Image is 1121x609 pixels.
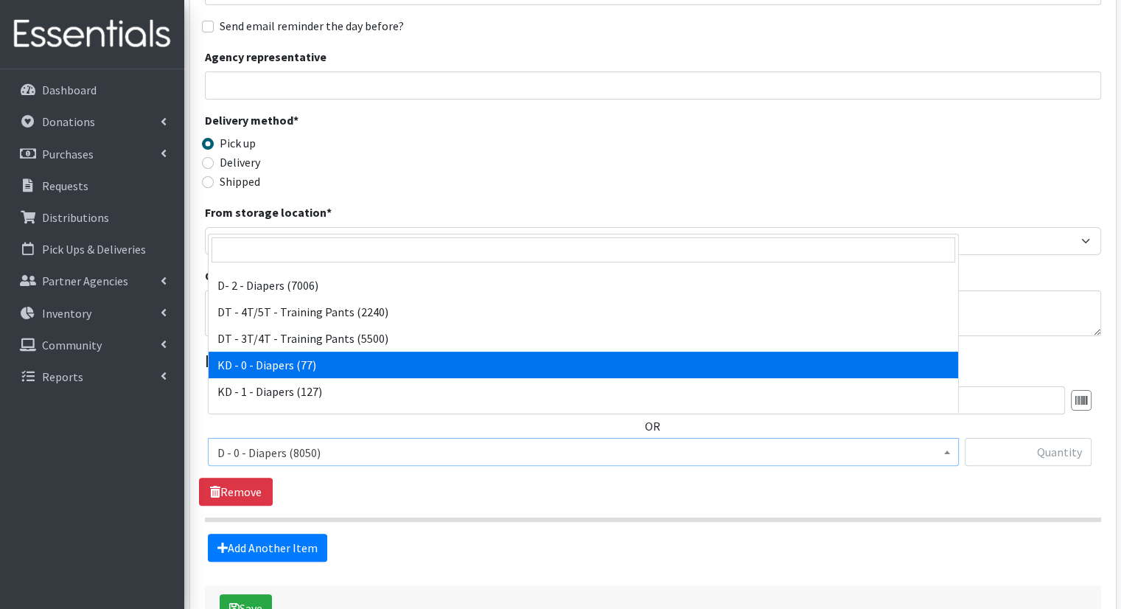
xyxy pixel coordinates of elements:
[42,242,146,257] p: Pick Ups & Deliveries
[208,438,959,466] span: D - 0 - Diapers (8050)
[42,83,97,97] p: Dashboard
[6,299,178,328] a: Inventory
[6,266,178,296] a: Partner Agencies
[199,478,273,506] a: Remove
[209,378,958,405] li: KD - 1 - Diapers (127)
[205,203,332,221] label: From storage location
[6,362,178,391] a: Reports
[6,10,178,59] img: HumanEssentials
[6,203,178,232] a: Distributions
[6,171,178,201] a: Requests
[220,173,260,190] label: Shipped
[209,352,958,378] li: KD - 0 - Diapers (77)
[293,113,298,128] abbr: required
[220,153,260,171] label: Delivery
[209,405,958,431] li: KD - 2 - Diapers (103)
[205,348,1101,375] legend: Items in this distribution
[42,210,109,225] p: Distributions
[208,534,327,562] a: Add Another Item
[42,369,83,384] p: Reports
[6,107,178,136] a: Donations
[42,274,128,288] p: Partner Agencies
[209,299,958,325] li: DT - 4T/5T - Training Pants (2240)
[645,417,660,435] label: OR
[6,139,178,169] a: Purchases
[42,178,88,193] p: Requests
[220,134,256,152] label: Pick up
[209,325,958,352] li: DT - 3T/4T - Training Pants (5500)
[965,438,1092,466] input: Quantity
[42,114,95,129] p: Donations
[205,267,259,285] label: Comment
[205,48,326,66] label: Agency representative
[6,234,178,264] a: Pick Ups & Deliveries
[326,205,332,220] abbr: required
[42,306,91,321] p: Inventory
[209,272,958,299] li: D- 2 - Diapers (7006)
[220,17,404,35] label: Send email reminder the day before?
[205,111,429,134] legend: Delivery method
[42,338,102,352] p: Community
[6,330,178,360] a: Community
[6,75,178,105] a: Dashboard
[42,147,94,161] p: Purchases
[217,442,949,463] span: D - 0 - Diapers (8050)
